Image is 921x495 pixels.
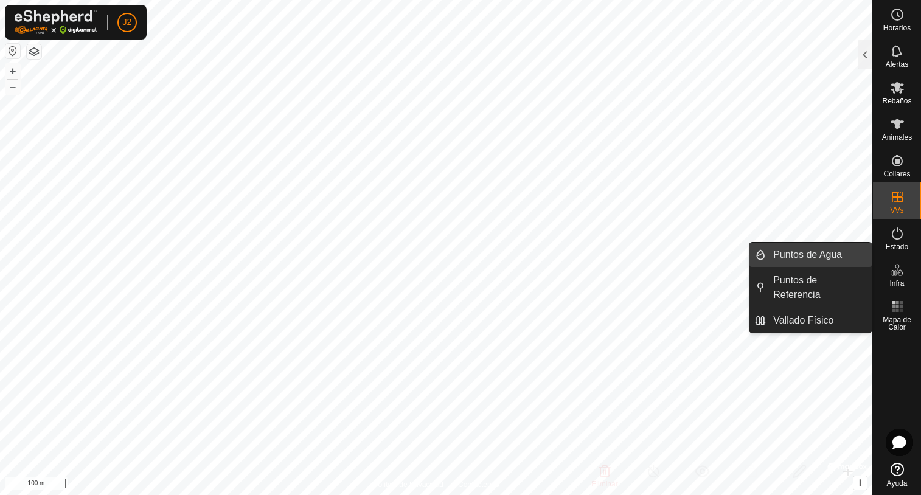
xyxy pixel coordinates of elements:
li: Vallado Físico [749,308,872,333]
a: Puntos de Agua [766,243,872,267]
button: i [853,476,867,490]
img: Logo Gallagher [15,10,97,35]
span: Animales [882,134,912,141]
a: Ayuda [873,458,921,492]
a: Vallado Físico [766,308,872,333]
button: Restablecer Mapa [5,44,20,58]
span: Mapa de Calor [876,316,918,331]
span: Horarios [883,24,911,32]
span: Alertas [886,61,908,68]
span: Puntos de Agua [773,247,842,262]
li: Puntos de Referencia [749,268,872,307]
li: Puntos de Agua [749,243,872,267]
span: Puntos de Referencia [773,273,864,302]
span: Collares [883,170,910,178]
span: J2 [123,16,132,29]
span: Infra [889,280,904,287]
span: Rebaños [882,97,911,105]
a: Política de Privacidad [374,479,443,490]
span: Ayuda [887,480,908,487]
span: Vallado Físico [773,313,833,328]
a: Puntos de Referencia [766,268,872,307]
span: VVs [890,207,903,214]
a: Contáctenos [458,479,499,490]
button: + [5,64,20,78]
span: i [859,477,861,488]
button: Capas del Mapa [27,44,41,59]
span: Estado [886,243,908,251]
button: – [5,80,20,94]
